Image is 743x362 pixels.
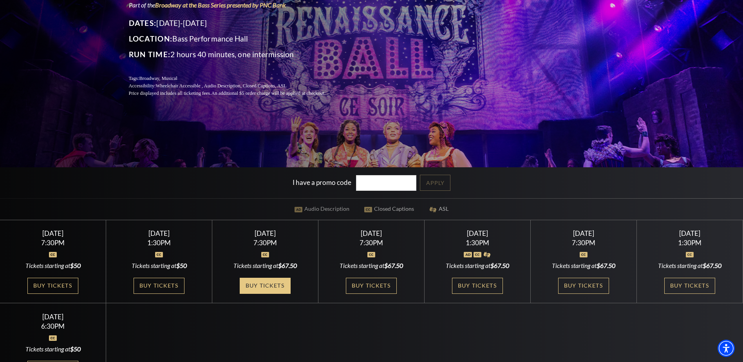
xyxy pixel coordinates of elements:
[434,239,521,246] div: 1:30PM
[328,261,415,270] div: Tickets starting at
[9,239,97,246] div: 7:30PM
[328,229,415,237] div: [DATE]
[9,229,97,237] div: [DATE]
[116,239,203,246] div: 1:30PM
[328,239,415,246] div: 7:30PM
[129,82,344,90] p: Accessibility:
[139,76,177,81] span: Broadway, Musical
[646,229,734,237] div: [DATE]
[222,239,309,246] div: 7:30PM
[597,262,615,269] span: $67.50
[346,278,397,294] a: Buy Tickets
[9,313,97,321] div: [DATE]
[434,229,521,237] div: [DATE]
[222,261,309,270] div: Tickets starting at
[384,262,403,269] span: $67.50
[718,340,735,357] div: Accessibility Menu
[9,345,97,353] div: Tickets starting at
[646,239,734,246] div: 1:30PM
[540,261,627,270] div: Tickets starting at
[129,75,344,82] p: Tags:
[664,278,715,294] a: Buy Tickets
[116,261,203,270] div: Tickets starting at
[9,323,97,329] div: 6:30PM
[558,278,609,294] a: Buy Tickets
[129,34,173,43] span: Location:
[27,278,78,294] a: Buy Tickets
[176,262,187,269] span: $50
[129,48,344,61] p: 2 hours 40 minutes, one intermission
[155,83,286,89] span: Wheelchair Accessible , Audio Description, Closed Captions, ASL
[129,33,344,45] p: Bass Performance Hall
[222,229,309,237] div: [DATE]
[278,262,297,269] span: $67.50
[129,17,344,29] p: [DATE]-[DATE]
[293,178,351,186] label: I have a promo code
[646,261,734,270] div: Tickets starting at
[211,90,325,96] span: An additional $5 order charge will be applied at checkout.
[134,278,184,294] a: Buy Tickets
[70,262,81,269] span: $50
[452,278,503,294] a: Buy Tickets
[129,1,344,9] p: Part of the
[490,262,509,269] span: $67.50
[9,261,97,270] div: Tickets starting at
[129,90,344,97] p: Price displayed includes all ticketing fees.
[540,229,627,237] div: [DATE]
[129,50,171,59] span: Run Time:
[240,278,291,294] a: Buy Tickets
[155,1,286,9] a: Broadway at the Bass Series presented by PNC Bank - open in a new tab
[703,262,721,269] span: $67.50
[434,261,521,270] div: Tickets starting at
[116,229,203,237] div: [DATE]
[70,345,81,353] span: $50
[540,239,627,246] div: 7:30PM
[129,18,157,27] span: Dates:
